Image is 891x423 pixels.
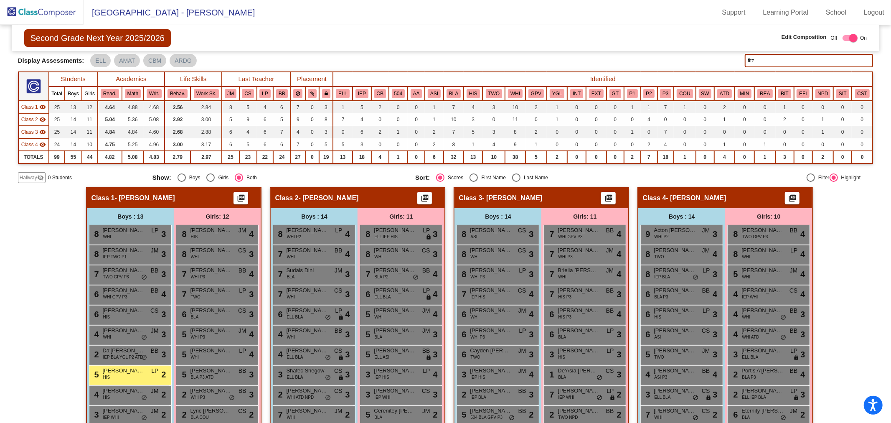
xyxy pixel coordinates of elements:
button: CST [855,89,870,98]
td: 0 [624,138,641,151]
td: 2 [525,101,547,113]
td: 0 [833,113,852,126]
mat-chip: AMAT [114,54,140,67]
th: No Photo and/or Directory [812,87,834,101]
td: 0 [586,101,607,113]
td: 1 [624,101,641,113]
td: 5 [239,101,257,113]
td: 10 [505,101,525,113]
span: On [860,34,867,42]
button: NPD [815,89,831,98]
th: Attendance Concerns [714,87,735,101]
th: Students [49,72,98,87]
td: 1 [754,138,775,151]
th: Counselor [674,87,696,101]
th: Extrovert [586,87,607,101]
td: 2 [714,101,735,113]
button: TWO [486,89,503,98]
td: 55 [65,151,81,163]
td: 5.04 [98,113,122,126]
td: 1 [389,126,408,138]
td: 1 [425,113,444,126]
th: Reading Interventions [754,87,775,101]
button: AA [411,89,422,98]
span: Display Assessments: [18,57,84,64]
td: 6 [273,101,290,113]
td: 2.84 [190,101,222,113]
td: 5.08 [144,113,165,126]
button: EXT [589,89,604,98]
td: 4 [641,113,657,126]
th: Keep with students [305,87,320,101]
button: COU [677,89,693,98]
td: 4.68 [144,101,165,113]
td: 1 [547,101,568,113]
td: 3 [464,113,482,126]
td: 1 [333,101,353,113]
td: 0 [333,126,353,138]
td: 7 [291,101,305,113]
td: 0 [776,138,794,151]
td: 3.00 [165,138,191,151]
td: 44 [82,151,98,163]
td: TOTALS [18,151,49,163]
td: 0 [371,113,389,126]
td: 4 [657,138,674,151]
th: SIT Process [833,87,852,101]
td: Hidden teacher - HARNE [18,101,49,113]
th: Introvert [567,87,586,101]
td: 2 [641,138,657,151]
td: Hidden teacher - JUHL [18,126,49,138]
td: 4.60 [144,126,165,138]
span: Class 2 [21,116,38,123]
td: 0 [696,126,715,138]
td: 0 [586,126,607,138]
span: Class 4 [21,141,38,148]
td: 0 [754,101,775,113]
td: 7 [657,126,674,138]
td: 4 [353,113,371,126]
td: 0 [776,126,794,138]
td: 0 [696,101,715,113]
td: 13 [65,101,81,113]
td: 0 [794,138,812,151]
td: 24 [49,138,65,151]
td: 0 [812,101,834,113]
td: 11 [82,126,98,138]
button: YGL [550,89,565,98]
td: 0 [408,101,425,113]
td: 8 [319,113,333,126]
td: 4 [257,101,274,113]
th: BLACK OR AFRICAN AMERICAN [444,87,464,101]
td: 0 [852,101,873,113]
th: Cali Schroepfer [239,87,257,101]
button: ELL [336,89,350,98]
td: 0 [735,101,754,113]
td: 0 [305,138,320,151]
td: 7 [273,126,290,138]
th: ASIAN [425,87,444,101]
td: 5.25 [122,138,144,151]
button: Print Students Details [234,192,248,204]
td: 11 [505,113,525,126]
td: 4 [239,126,257,138]
td: 1 [812,113,834,126]
th: Center Based [371,87,389,101]
th: Individualized Education Plan [353,87,371,101]
td: 0 [852,126,873,138]
button: Work Sk. [194,89,219,98]
td: 0 [586,113,607,126]
td: 1 [425,101,444,113]
mat-chip: ARDG [170,54,196,67]
mat-icon: visibility [39,129,46,135]
button: SW [699,89,712,98]
td: 25 [49,126,65,138]
button: BB [276,89,288,98]
td: 5 [464,126,482,138]
span: Second Grade Next Year 2025/2026 [24,29,171,47]
button: P2 [643,89,654,98]
td: 0 [696,113,715,126]
input: Search... [745,54,873,67]
td: 5.36 [122,113,144,126]
td: 1 [714,113,735,126]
